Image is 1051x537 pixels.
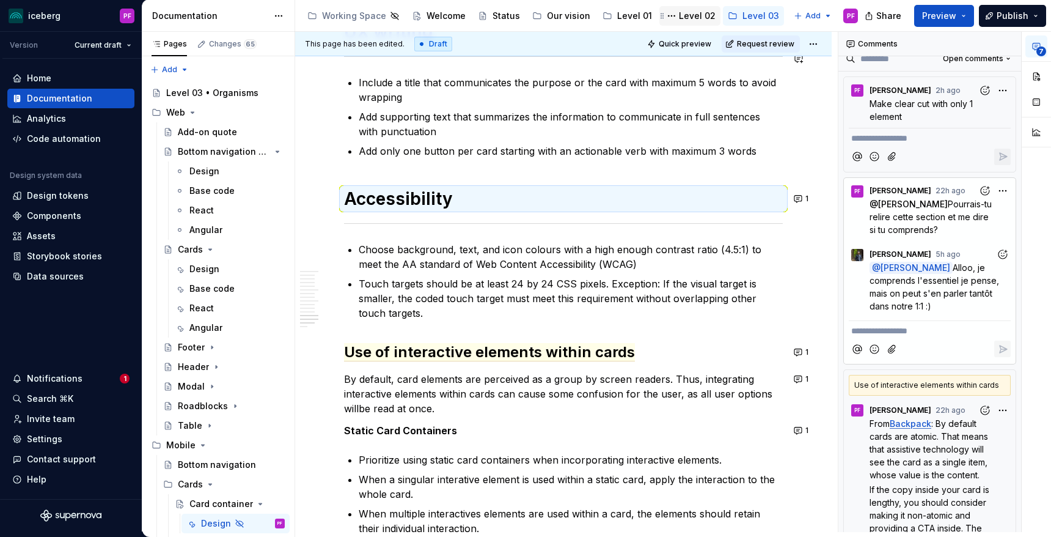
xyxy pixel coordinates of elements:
button: 1 [790,344,814,361]
div: Web [166,106,185,119]
a: Level 03 [723,6,784,26]
div: Base code [189,185,235,197]
svg: Supernova Logo [40,509,101,522]
button: Add emoji [866,341,883,357]
a: Table [158,416,290,435]
a: React [170,201,290,220]
div: Design tokens [27,190,89,202]
a: Settings [7,429,134,449]
div: Card container [189,498,253,510]
div: PF [847,11,855,21]
div: Table [178,420,202,432]
div: Components [27,210,81,222]
button: icebergPF [2,2,139,29]
div: Footer [178,341,205,354]
p: When multiple interactives elements are used within a card, the elements should retain their indi... [359,506,783,536]
a: Base code [170,279,290,298]
a: Invite team [7,409,134,429]
div: Mobile [147,435,290,455]
span: : By default cards are atomic. That means that assistive technology will see the card as a single... [870,418,991,480]
button: Attach files [884,341,901,357]
div: Changes [209,39,257,49]
span: @ [870,262,953,274]
span: 1 [805,347,808,357]
span: [PERSON_NAME] [870,406,931,415]
span: Quick preview [659,39,711,49]
div: Draft [414,37,452,51]
span: Share [876,10,901,22]
span: Request review [737,39,794,49]
div: Comments [838,32,1021,56]
a: Cards [158,240,290,259]
button: Current draft [69,37,137,54]
button: Add [790,7,836,24]
div: Composer editor [849,128,1011,145]
a: Components [7,206,134,226]
img: 418c6d47-6da6-4103-8b13-b5999f8989a1.png [9,9,23,23]
button: Add reaction [994,246,1011,263]
button: Add reaction [976,402,993,418]
button: Add [147,61,192,78]
span: [PERSON_NAME] [881,262,950,273]
div: React [189,204,214,217]
button: More [994,402,1011,418]
span: [PERSON_NAME] [870,86,931,95]
span: Add [805,11,821,21]
a: Bottom navigation [158,455,290,475]
div: Level 01 [617,10,652,22]
span: Preview [922,10,956,22]
a: Header [158,357,290,377]
div: Assets [27,230,56,242]
div: Design [189,165,219,177]
div: Angular [189,322,222,334]
button: Attach files [884,149,901,165]
div: PF [854,86,860,95]
div: PF [277,517,282,530]
span: [PERSON_NAME] [870,186,931,196]
a: Roadblocks [158,396,290,416]
a: React [170,298,290,318]
a: DesignPF [181,514,290,533]
span: Use of interactive elements within cards [344,343,635,361]
div: Level 03 [742,10,779,22]
div: Search ⌘K [27,393,73,405]
a: Code automation [7,129,134,149]
button: 1 [790,422,814,439]
button: Open comments [937,50,1016,67]
button: Search ⌘K [7,389,134,409]
div: Page tree [302,4,788,28]
button: Reply [994,341,1011,357]
a: Footer [158,338,290,357]
span: This page has been edited. [305,39,405,49]
div: Bottom navigation bar [178,146,270,158]
a: Level 03 • Organisms [147,83,290,103]
button: Mention someone [849,341,865,357]
a: Status [473,6,525,26]
button: Add reaction [976,82,993,98]
div: Bottom navigation [178,459,256,471]
div: Welcome [427,10,466,22]
a: Angular [170,318,290,338]
a: Design tokens [7,186,134,206]
span: Current draft [75,40,122,50]
a: UX patterns [786,6,861,26]
span: 1 [805,426,808,435]
button: Contact support [7,450,134,469]
div: Working Space [322,10,386,22]
span: Make clear cut with only 1 element [870,98,975,122]
p: Add only one button per card starting with an actionable verb with maximum 3 words [359,144,783,158]
p: Choose background, text, and icon colours with a high enough contrast ratio (4.5:1) to meet the A... [359,242,783,272]
a: Home [7,69,134,88]
a: Card container [170,494,290,514]
div: PF [854,187,860,196]
a: Analytics [7,109,134,128]
commenthighlight: By default, card elements are perceived as a group by screen readers. Thus, integrating interacti... [344,373,775,415]
div: Composer editor [849,320,1011,338]
div: Storybook stories [27,250,102,262]
div: Header [178,361,209,373]
p: Include a title that communicates the purpose or the card with maximum 5 words to avoid wrapping [359,75,783,105]
div: Our vision [547,10,590,22]
button: 1 [790,190,814,207]
div: Web [147,103,290,122]
p: Touch targets should be at least 24 by 24 CSS pixels. Exception: If the visual target is smaller,... [359,276,783,320]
